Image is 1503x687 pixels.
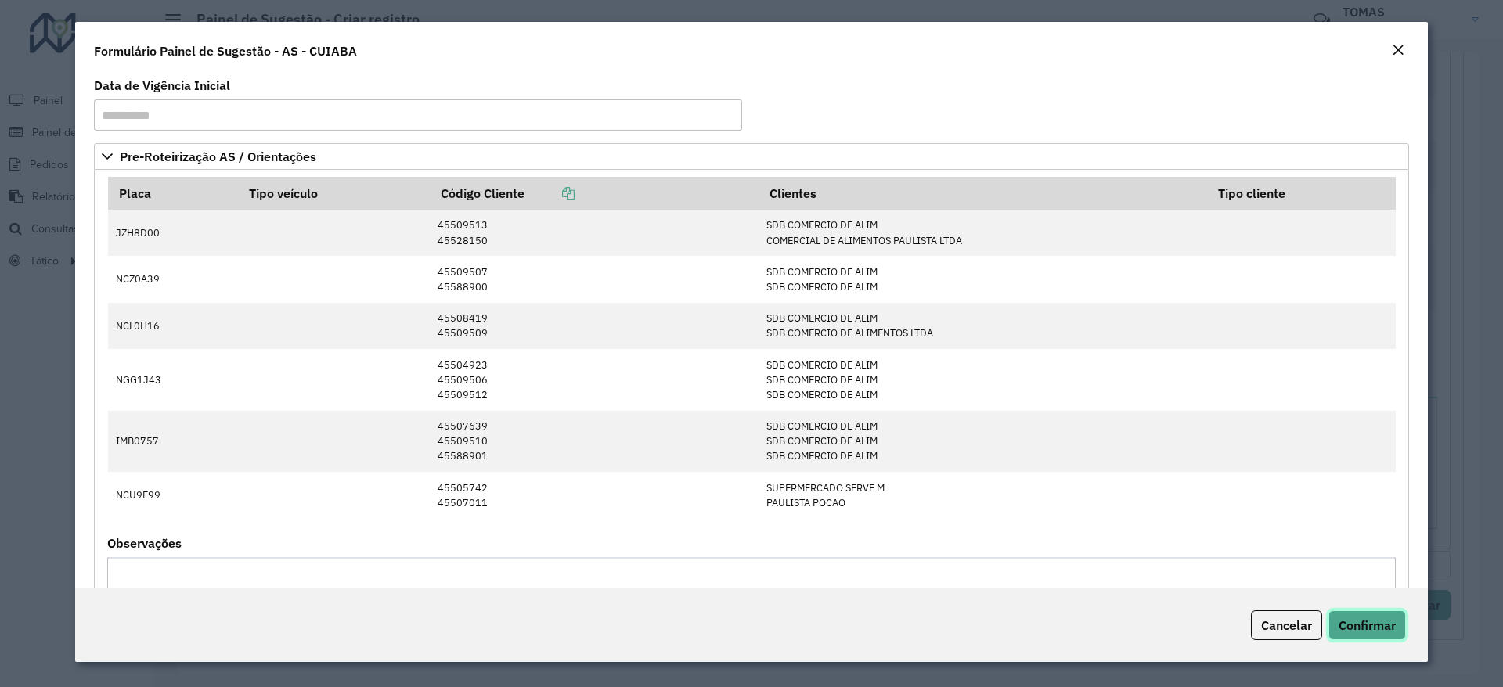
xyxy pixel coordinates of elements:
[1261,617,1312,633] span: Cancelar
[108,472,239,518] td: NCU9E99
[759,256,1208,302] td: SDB COMERCIO DE ALIM SDB COMERCIO DE ALIM
[759,177,1208,210] th: Clientes
[759,210,1208,256] td: SDB COMERCIO DE ALIM COMERCIAL DE ALIMENTOS PAULISTA LTDA
[1387,41,1409,61] button: Close
[759,349,1208,411] td: SDB COMERCIO DE ALIM SDB COMERCIO DE ALIM SDB COMERCIO DE ALIM
[108,177,239,210] th: Placa
[1392,44,1404,56] em: Fechar
[430,256,759,302] td: 45509507 45588900
[239,177,430,210] th: Tipo veículo
[1328,610,1406,640] button: Confirmar
[430,472,759,518] td: 45505742 45507011
[430,303,759,349] td: 45508419 45509509
[94,41,357,60] h4: Formulário Painel de Sugestão - AS - CUIABA
[430,349,759,411] td: 45504923 45509506 45509512
[430,411,759,473] td: 45507639 45509510 45588901
[108,210,239,256] td: JZH8D00
[94,143,1409,170] a: Pre-Roteirização AS / Orientações
[430,210,759,256] td: 45509513 45528150
[108,349,239,411] td: NGG1J43
[430,177,759,210] th: Código Cliente
[759,472,1208,518] td: SUPERMERCADO SERVE M PAULISTA POCAO
[94,76,230,95] label: Data de Vigência Inicial
[108,303,239,349] td: NCL0H16
[524,185,575,201] a: Copiar
[108,411,239,473] td: IMB0757
[759,411,1208,473] td: SDB COMERCIO DE ALIM SDB COMERCIO DE ALIM SDB COMERCIO DE ALIM
[107,534,182,552] label: Observações
[108,256,239,302] td: NCZ0A39
[759,303,1208,349] td: SDB COMERCIO DE ALIM SDB COMERCIO DE ALIMENTOS LTDA
[1207,177,1395,210] th: Tipo cliente
[120,150,316,163] span: Pre-Roteirização AS / Orientações
[1339,617,1396,633] span: Confirmar
[1251,610,1322,640] button: Cancelar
